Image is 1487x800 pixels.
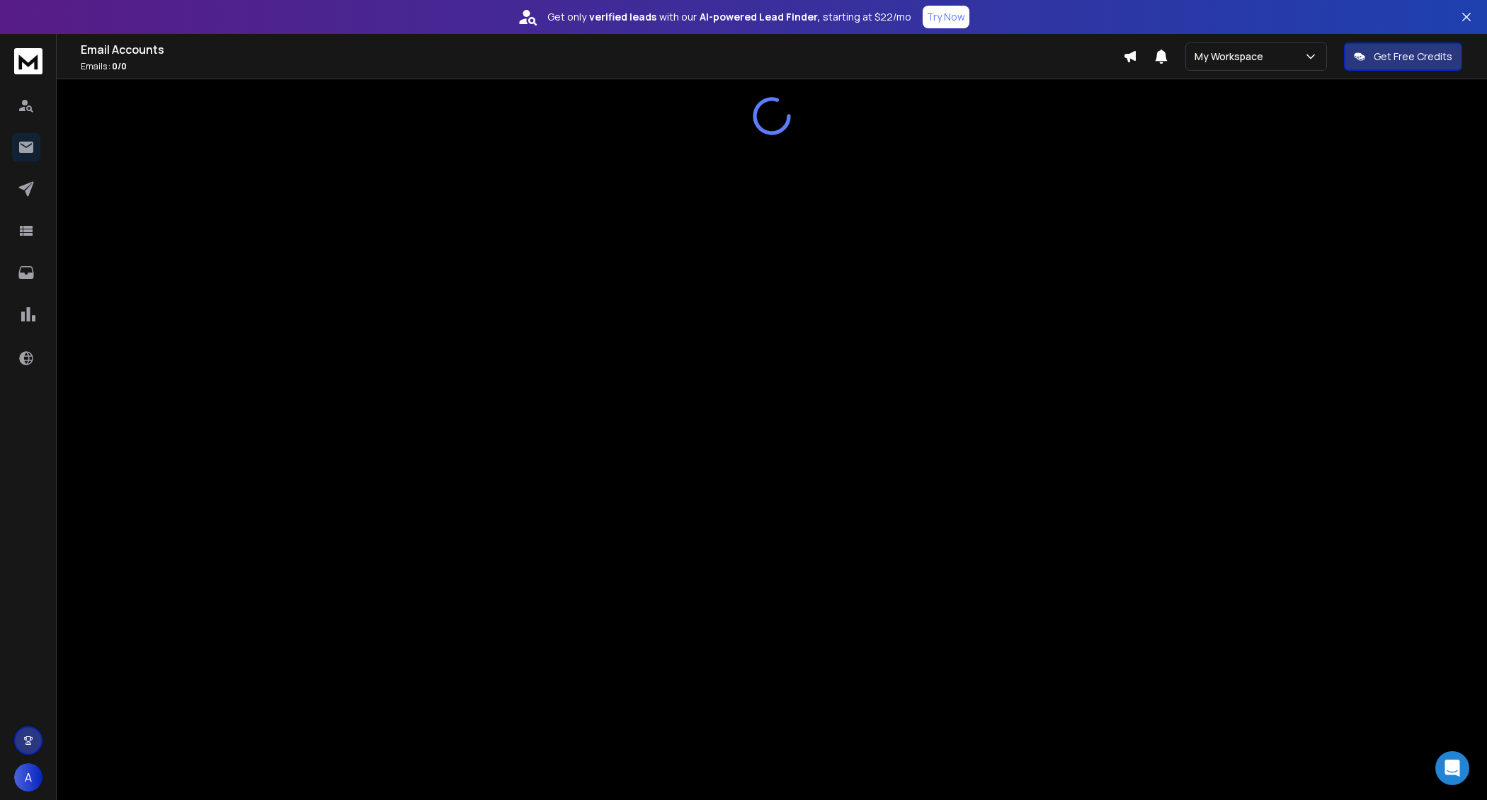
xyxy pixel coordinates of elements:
strong: verified leads [589,10,656,24]
img: logo [14,48,42,74]
p: My Workspace [1195,50,1269,64]
strong: AI-powered Lead Finder, [700,10,820,24]
p: Get Free Credits [1374,50,1452,64]
span: 0 / 0 [112,60,127,72]
button: Get Free Credits [1344,42,1462,71]
button: A [14,763,42,792]
p: Try Now [927,10,965,24]
p: Emails : [81,61,1123,72]
h1: Email Accounts [81,41,1123,58]
div: Open Intercom Messenger [1435,751,1469,785]
button: Try Now [923,6,969,28]
p: Get only with our starting at $22/mo [547,10,911,24]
